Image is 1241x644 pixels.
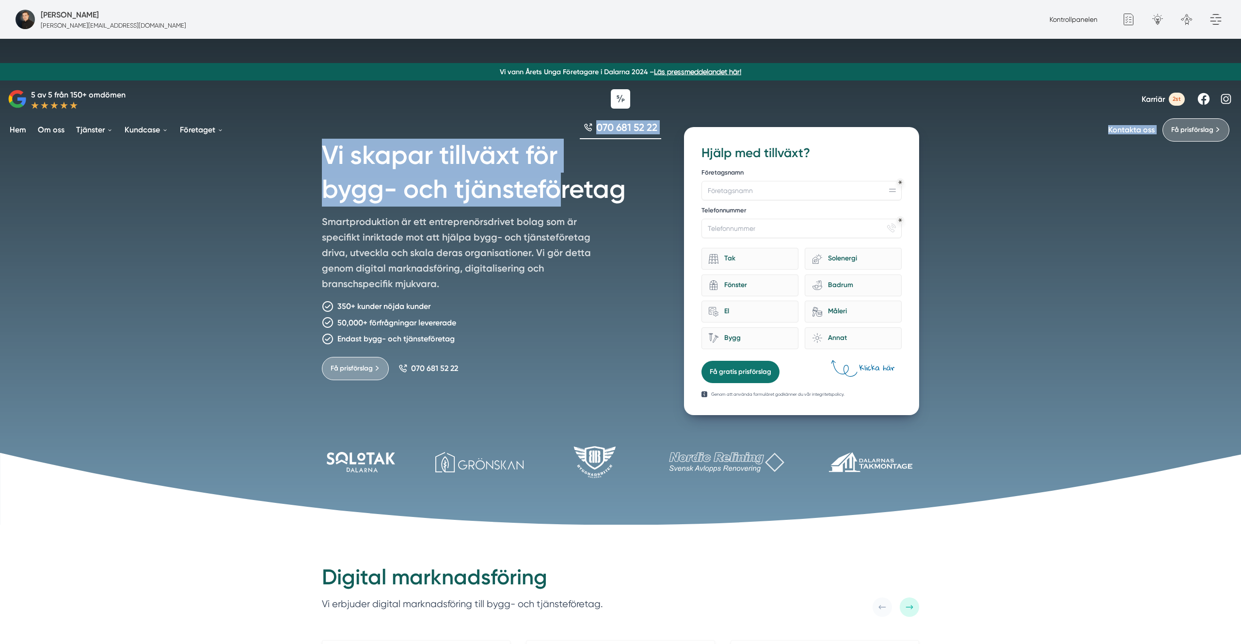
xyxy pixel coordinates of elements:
[178,117,225,142] a: Företaget
[331,363,373,374] span: Få prisförslag
[337,333,455,345] p: Endast bygg- och tjänsteföretag
[398,364,458,373] a: 070 681 52 22
[596,120,657,134] span: 070 681 52 22
[337,300,430,312] p: 350+ kunder nöjda kunder
[322,127,661,214] h1: Vi skapar tillväxt för bygg- och tjänsteföretag
[322,214,601,295] p: Smartproduktion är ett entreprenörsdrivet bolag som är specifikt inriktade mot att hjälpa bygg- o...
[41,9,99,21] h5: Super Administratör
[898,218,902,222] div: Obligatoriskt
[701,181,902,200] input: Företagsnamn
[701,168,902,179] label: Företagsnamn
[16,10,35,29] img: foretagsbild-pa-smartproduktion-ett-foretag-i-dalarnas-lan-2023.jpg
[1142,93,1185,106] a: Karriär 2st
[1108,125,1155,134] a: Kontakta oss
[41,21,186,30] p: [PERSON_NAME][EMAIL_ADDRESS][DOMAIN_NAME]
[123,117,170,142] a: Kundcase
[654,68,741,76] a: Läs pressmeddelandet här!
[1162,118,1229,142] a: Få prisförslag
[322,596,603,612] p: Vi erbjuder digital marknadsföring till bygg- och tjänsteföretag.
[1050,16,1098,23] a: Kontrollpanelen
[580,120,661,139] a: 070 681 52 22
[31,89,126,101] p: 5 av 5 från 150+ omdömen
[701,145,902,162] h3: Hjälp med tillväxt?
[4,67,1237,77] p: Vi vann Årets Unga Företagare i Dalarna 2024 –
[1169,93,1185,106] span: 2st
[322,357,389,380] a: Få prisförslag
[36,117,66,142] a: Om oss
[411,364,458,373] span: 070 681 52 22
[701,219,902,238] input: Telefonnummer
[701,361,780,383] button: Få gratis prisförslag
[8,117,28,142] a: Hem
[898,180,902,184] div: Obligatoriskt
[711,391,844,398] p: Genom att använda formuläret godkänner du vår integritetspolicy.
[74,117,115,142] a: Tjänster
[337,317,456,329] p: 50,000+ förfrågningar levererade
[1171,125,1213,135] span: Få prisförslag
[701,206,902,217] label: Telefonnummer
[1142,95,1165,104] span: Karriär
[322,563,603,596] h2: Digital marknadsföring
